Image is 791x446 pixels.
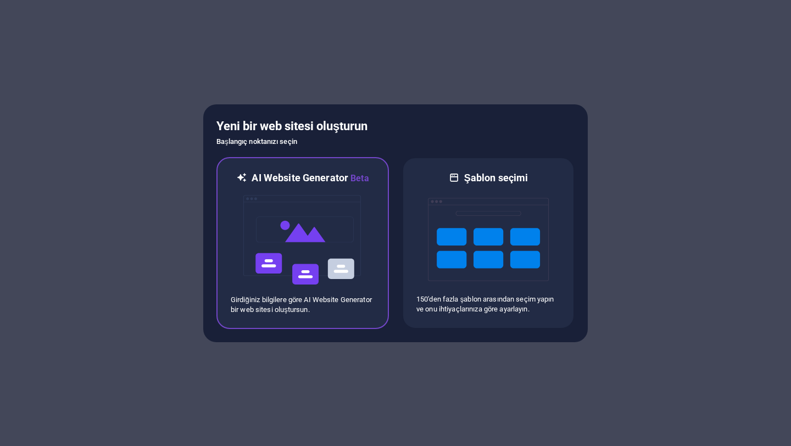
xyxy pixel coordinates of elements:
[231,295,375,315] p: Girdiğiniz bilgilere göre AI Website Generator bir web sitesi oluştursun.
[216,157,389,329] div: AI Website GeneratorBetaaiGirdiğiniz bilgilere göre AI Website Generator bir web sitesi oluştursun.
[464,171,528,185] h6: Şablon seçimi
[216,135,575,148] h6: Başlangıç noktanızı seçin
[402,157,575,329] div: Şablon seçimi150'den fazla şablon arasından seçim yapın ve onu ihtiyaçlarınıza göre ayarlayın.
[252,171,369,185] h6: AI Website Generator
[216,118,575,135] h5: Yeni bir web sitesi oluşturun
[348,173,369,183] span: Beta
[416,294,560,314] p: 150'den fazla şablon arasından seçim yapın ve onu ihtiyaçlarınıza göre ayarlayın.
[242,185,363,295] img: ai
